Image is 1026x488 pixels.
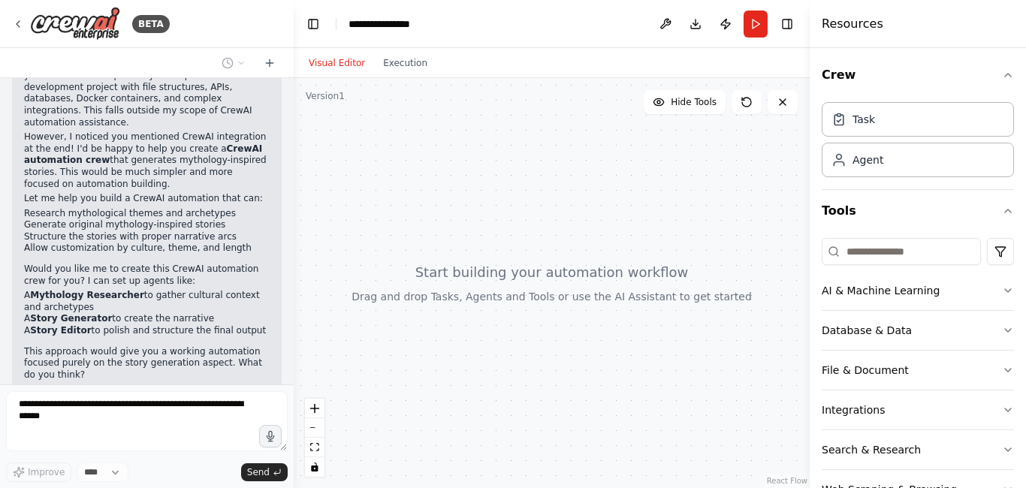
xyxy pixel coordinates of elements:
[349,17,424,32] nav: breadcrumb
[671,96,717,108] span: Hide Tools
[822,271,1014,310] button: AI & Machine Learning
[305,399,324,477] div: React Flow controls
[300,54,374,72] button: Visual Editor
[822,96,1014,189] div: Crew
[24,313,270,325] li: A to create the narrative
[132,15,170,33] div: BETA
[247,466,270,478] span: Send
[28,466,65,478] span: Improve
[24,346,270,381] p: This approach would give you a working automation focused purely on the story generation aspect. ...
[822,15,883,33] h4: Resources
[822,351,1014,390] button: File & Document
[30,7,120,41] img: Logo
[822,190,1014,232] button: Tools
[24,290,270,313] li: A to gather cultural context and archetypes
[24,219,270,231] li: Generate original mythology-inspired stories
[24,384,270,395] div: 03:47 PM
[767,477,807,485] a: React Flow attribution
[30,325,91,336] strong: Story Editor
[6,462,71,482] button: Improve
[24,325,270,337] li: A to polish and structure the final output
[24,231,270,243] li: Structure the stories with proper narrative arcs
[259,425,282,447] button: Click to speak your automation idea
[24,242,270,255] li: Allow customization by culture, theme, and length
[305,418,324,438] button: zoom out
[30,290,144,300] strong: Mythology Researcher
[306,90,345,102] div: Version 1
[644,90,726,114] button: Hide Tools
[822,430,1014,469] button: Search & Research
[303,14,324,35] button: Hide left sidebar
[24,59,270,129] p: I appreciate your detailed project outline, but what you've described is primarily a complete sof...
[822,54,1014,96] button: Crew
[216,54,252,72] button: Switch to previous chat
[822,311,1014,350] button: Database & Data
[30,313,112,324] strong: Story Generator
[822,390,1014,429] button: Integrations
[24,208,270,220] li: Research mythological themes and archetypes
[24,131,270,190] p: However, I noticed you mentioned CrewAI integration at the end! I'd be happy to help you create a...
[374,54,436,72] button: Execution
[852,152,883,167] div: Agent
[241,463,288,481] button: Send
[258,54,282,72] button: Start a new chat
[777,14,798,35] button: Hide right sidebar
[305,399,324,418] button: zoom in
[24,193,270,205] p: Let me help you build a CrewAI automation that can:
[305,438,324,457] button: fit view
[24,264,270,287] p: Would you like me to create this CrewAI automation crew for you? I can set up agents like:
[305,457,324,477] button: toggle interactivity
[852,112,875,127] div: Task
[24,143,262,166] strong: CrewAI automation crew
